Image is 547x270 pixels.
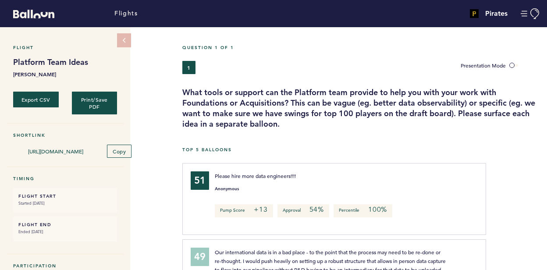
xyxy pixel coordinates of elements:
[485,8,508,19] h4: Pirates
[277,204,329,217] p: Approval
[13,92,59,107] button: Export CSV
[13,176,117,181] h5: Timing
[18,227,112,236] small: Ended [DATE]
[13,263,117,269] h5: Participation
[191,248,209,266] div: 49
[215,187,239,191] small: Anonymous
[334,204,392,217] p: Percentile
[107,145,131,158] button: Copy
[254,205,267,214] em: +13
[309,205,324,214] em: 54%
[461,62,506,69] span: Presentation Mode
[114,9,138,18] a: Flights
[215,204,273,217] p: Pump Score
[13,10,54,18] svg: Balloon
[13,45,117,50] h5: Flight
[13,132,117,138] h5: Shortlink
[182,147,540,153] h5: Top 5 Balloons
[18,193,112,199] h6: FLIGHT START
[18,199,112,208] small: Started [DATE]
[13,70,117,78] b: [PERSON_NAME]
[182,45,540,50] h5: Question 1 of 1
[182,61,195,74] button: 1
[368,205,387,214] em: 100%
[191,171,209,190] div: 51
[7,9,54,18] a: Balloon
[113,148,126,155] span: Copy
[72,92,117,114] button: Print/Save PDF
[182,87,540,129] h3: What tools or support can the Platform team provide to help you with your work with Foundations o...
[18,222,112,227] h6: FLIGHT END
[521,8,540,19] button: Manage Account
[13,57,117,67] h1: Platform Team Ideas
[215,172,296,179] span: Please hire more data engineers!!!!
